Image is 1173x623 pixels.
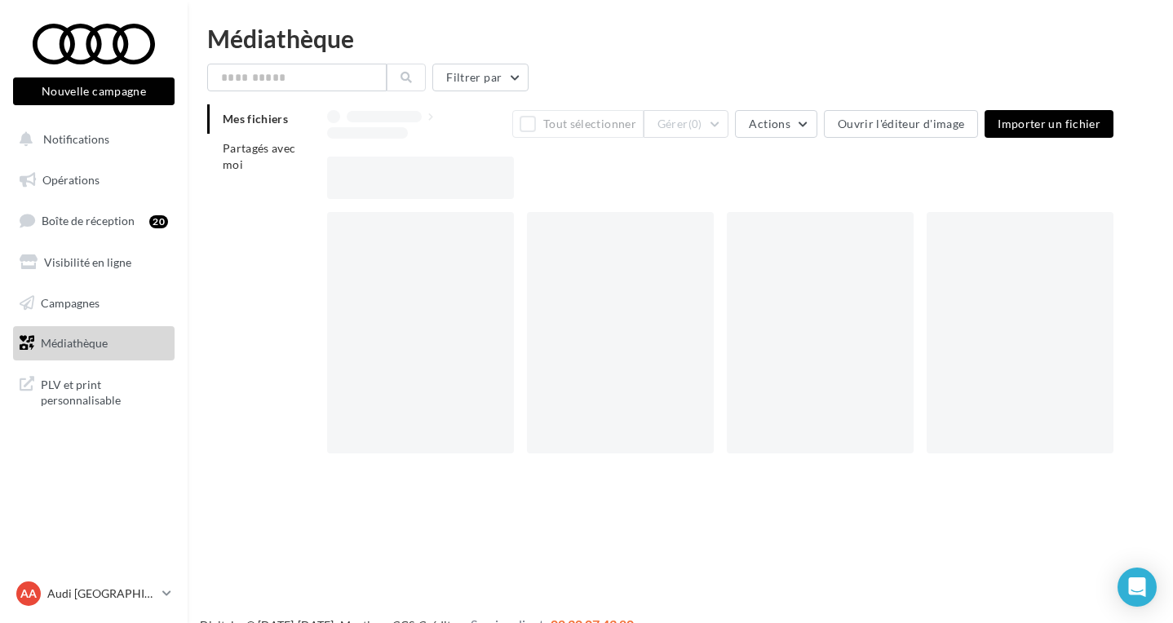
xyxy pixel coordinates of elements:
[10,245,178,280] a: Visibilité en ligne
[735,110,817,138] button: Actions
[47,585,156,602] p: Audi [GEOGRAPHIC_DATA]
[10,163,178,197] a: Opérations
[41,295,100,309] span: Campagnes
[432,64,529,91] button: Filtrer par
[43,132,109,146] span: Notifications
[223,141,296,171] span: Partagés avec moi
[20,585,37,602] span: AA
[13,77,175,105] button: Nouvelle campagne
[13,578,175,609] a: AA Audi [GEOGRAPHIC_DATA]
[10,326,178,360] a: Médiathèque
[41,336,108,350] span: Médiathèque
[512,110,643,138] button: Tout sélectionner
[749,117,790,130] span: Actions
[10,286,178,320] a: Campagnes
[688,117,702,130] span: (0)
[824,110,978,138] button: Ouvrir l'éditeur d'image
[10,122,171,157] button: Notifications
[10,367,178,415] a: PLV et print personnalisable
[42,173,100,187] span: Opérations
[223,112,288,126] span: Mes fichiers
[149,215,168,228] div: 20
[207,26,1153,51] div: Médiathèque
[10,203,178,238] a: Boîte de réception20
[41,373,168,409] span: PLV et print personnalisable
[44,255,131,269] span: Visibilité en ligne
[998,117,1100,130] span: Importer un fichier
[644,110,729,138] button: Gérer(0)
[985,110,1113,138] button: Importer un fichier
[1118,568,1157,607] div: Open Intercom Messenger
[42,214,135,228] span: Boîte de réception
